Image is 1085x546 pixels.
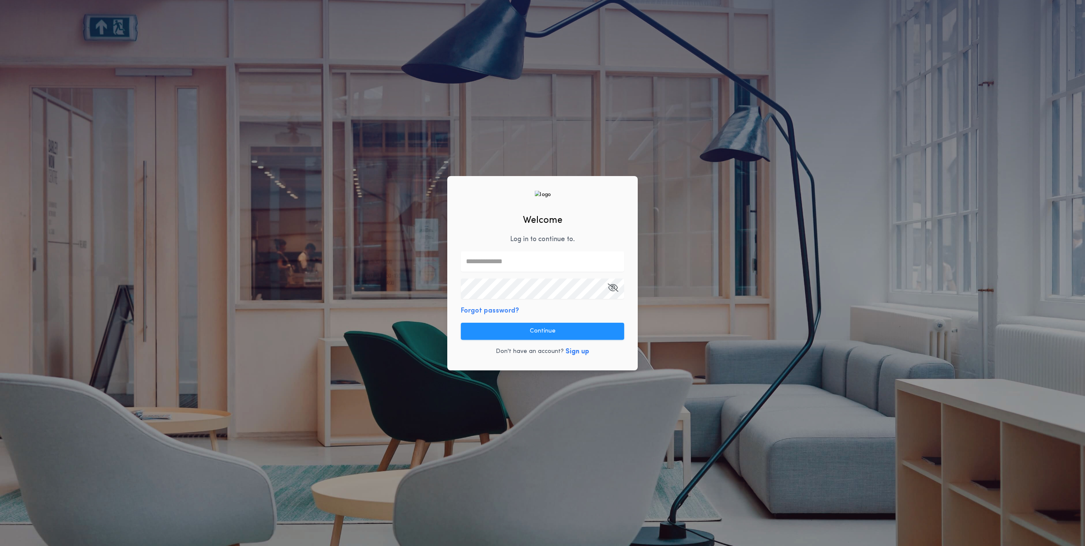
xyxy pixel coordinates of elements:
button: Forgot password? [461,306,519,316]
img: logo [534,191,551,199]
button: Continue [461,323,624,340]
p: Don't have an account? [496,347,564,356]
p: Log in to continue to . [510,234,575,245]
button: Sign up [565,347,589,357]
h2: Welcome [523,213,562,227]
